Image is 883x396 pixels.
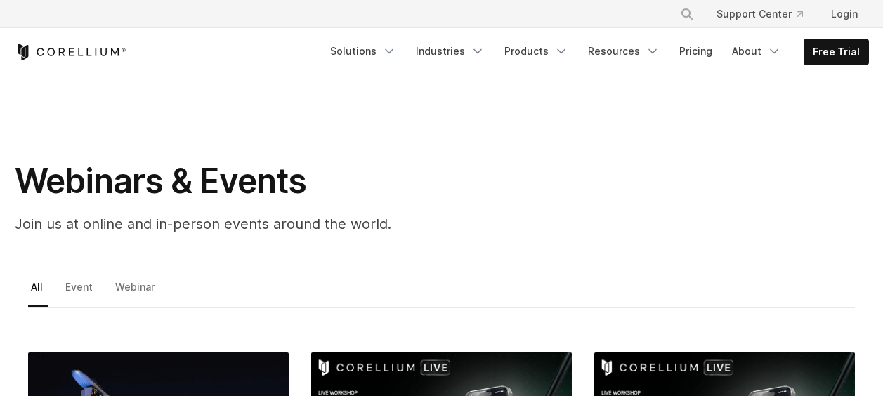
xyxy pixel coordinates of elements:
h1: Webinars & Events [15,160,577,202]
div: Navigation Menu [322,39,869,65]
a: Free Trial [804,39,868,65]
a: Pricing [671,39,721,64]
a: Industries [407,39,493,64]
p: Join us at online and in-person events around the world. [15,213,577,235]
a: Login [820,1,869,27]
a: Resources [580,39,668,64]
a: Corellium Home [15,44,126,60]
a: Event [63,277,98,307]
a: Support Center [705,1,814,27]
button: Search [674,1,700,27]
div: Navigation Menu [663,1,869,27]
a: Solutions [322,39,405,64]
a: About [724,39,790,64]
a: Webinar [112,277,159,307]
a: Products [496,39,577,64]
a: All [28,277,48,307]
